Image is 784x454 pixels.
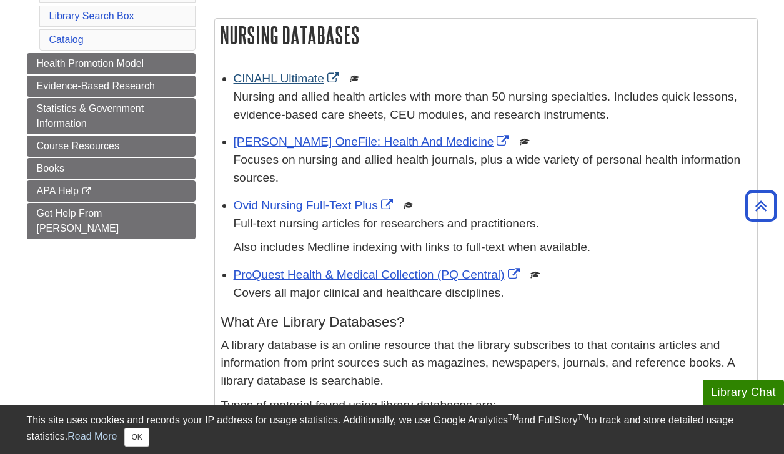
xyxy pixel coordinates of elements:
[234,268,523,281] a: Link opens in new window
[27,158,196,179] a: Books
[37,103,144,129] span: Statistics & Government Information
[37,141,120,151] span: Course Resources
[404,200,414,210] img: Scholarly or Peer Reviewed
[37,81,155,91] span: Evidence-Based Research
[508,413,519,422] sup: TM
[27,413,758,447] div: This site uses cookies and records your IP address for usage statistics. Additionally, we use Goo...
[37,208,119,234] span: Get Help From [PERSON_NAME]
[124,428,149,447] button: Close
[703,380,784,405] button: Library Chat
[234,88,751,124] p: Nursing and allied health articles with more than 50 nursing specialties. Includes quick lessons,...
[221,315,751,330] h4: What Are Library Databases?
[27,76,196,97] a: Evidence-Based Research
[221,337,751,390] p: A library database is an online resource that the library subscribes to that contains articles an...
[27,203,196,239] a: Get Help From [PERSON_NAME]
[49,11,134,21] a: Library Search Box
[67,431,117,442] a: Read More
[234,135,512,148] a: Link opens in new window
[81,187,92,195] i: This link opens in a new window
[49,34,84,45] a: Catalog
[741,197,781,214] a: Back to Top
[37,58,144,69] span: Health Promotion Model
[530,270,540,280] img: Scholarly or Peer Reviewed
[234,284,751,302] p: Covers all major clinical and healthcare disciplines.
[234,215,751,233] p: Full-text nursing articles for researchers and practitioners.
[37,185,79,196] span: APA Help
[234,72,342,85] a: Link opens in new window
[27,53,196,74] a: Health Promotion Model
[27,136,196,157] a: Course Resources
[350,74,360,84] img: Scholarly or Peer Reviewed
[234,239,751,257] p: Also includes Medline indexing with links to full-text when available.
[234,199,396,212] a: Link opens in new window
[27,180,196,202] a: APA Help
[221,397,751,415] p: Types of material found using library databases are:
[27,98,196,134] a: Statistics & Government Information
[234,151,751,187] p: Focuses on nursing and allied health journals, plus a wide variety of personal health information...
[37,163,64,174] span: Books
[520,137,530,147] img: Scholarly or Peer Reviewed
[215,19,757,52] h2: Nursing Databases
[578,413,588,422] sup: TM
